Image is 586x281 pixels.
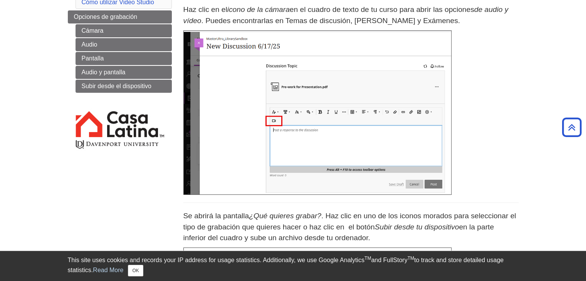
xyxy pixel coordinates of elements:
a: Audio y pantalla [76,66,172,79]
a: Cámara [76,24,172,37]
sup: TM [364,256,371,261]
sup: TM [408,256,414,261]
a: Pantalla [76,52,172,65]
img: discussion topic [183,30,452,195]
a: Subir desde el dispositivo [76,80,172,93]
em: icono de la cámara [227,5,290,13]
button: Close [128,265,143,276]
p: Se abrirá la pantalla . Haz clic en uno de los iconos morados para seleccionar el tipo de grabaci... [183,211,519,244]
a: Audio [76,38,172,51]
div: This site uses cookies and records your IP address for usage statistics. Additionally, we use Goo... [68,256,519,276]
a: Read More [93,267,123,273]
a: Back to Top [559,122,584,132]
span: Opciones de grabación [74,13,138,20]
p: Haz clic en el en el cuadro de texto de tu curso para abrir las opciones . Puedes encontrarlas en... [183,4,519,27]
em: ¿Qué quieres grabar? [249,212,321,220]
em: Subir desde tu dispositivo [375,223,459,231]
a: Opciones de grabación [68,10,172,23]
em: de audio y vídeo [183,5,509,25]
